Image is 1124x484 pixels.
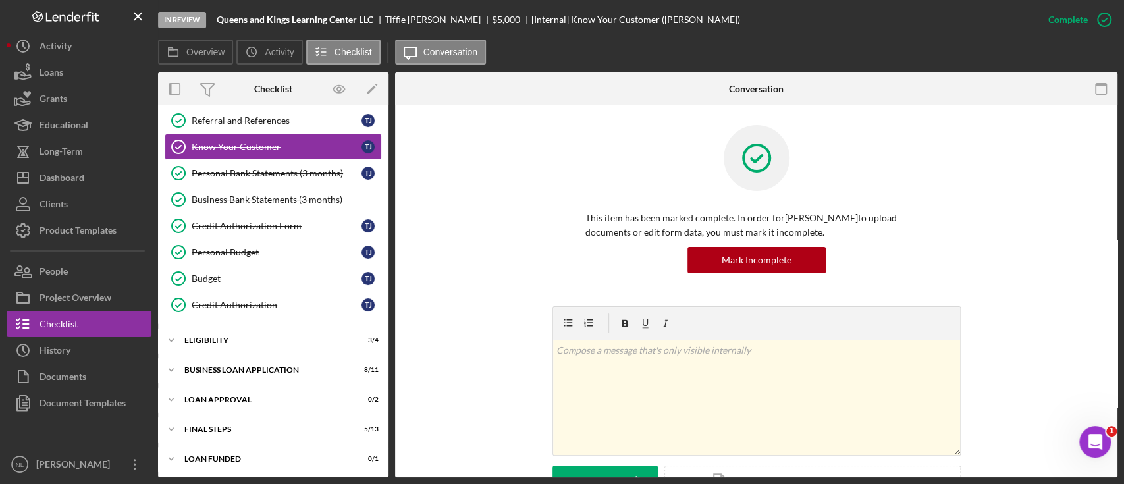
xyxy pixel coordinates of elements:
[355,366,379,374] div: 8 / 11
[192,300,361,310] div: Credit Authorization
[40,390,126,419] div: Document Templates
[192,168,361,178] div: Personal Bank Statements (3 months)
[40,363,86,393] div: Documents
[531,14,739,25] div: [Internal] Know Your Customer ([PERSON_NAME])
[165,134,382,160] a: Know Your CustomerTJ
[361,298,375,311] div: T J
[361,167,375,180] div: T J
[385,14,492,25] div: Tiffie [PERSON_NAME]
[1079,426,1111,458] iframe: Intercom live chat
[7,284,151,311] button: Project Overview
[7,33,151,59] button: Activity
[355,425,379,433] div: 5 / 13
[7,86,151,112] button: Grants
[33,451,119,481] div: [PERSON_NAME]
[7,363,151,390] button: Documents
[40,138,83,168] div: Long-Term
[192,115,361,126] div: Referral and References
[184,396,346,404] div: Loan Approval
[40,112,88,142] div: Educational
[184,336,346,344] div: Eligibility
[165,213,382,239] a: Credit Authorization FormTJ
[186,47,225,57] label: Overview
[361,272,375,285] div: T J
[158,40,233,65] button: Overview
[361,114,375,127] div: T J
[165,160,382,186] a: Personal Bank Statements (3 months)TJ
[40,165,84,194] div: Dashboard
[265,47,294,57] label: Activity
[722,247,791,273] div: Mark Incomplete
[236,40,302,65] button: Activity
[184,455,346,463] div: LOAN FUNDED
[40,337,70,367] div: History
[1035,7,1117,33] button: Complete
[687,247,826,273] button: Mark Incomplete
[165,265,382,292] a: BudgetTJ
[1106,426,1117,437] span: 1
[40,217,117,247] div: Product Templates
[192,142,361,152] div: Know Your Customer
[361,246,375,259] div: T J
[40,258,68,288] div: People
[355,455,379,463] div: 0 / 1
[729,84,784,94] div: Conversation
[355,396,379,404] div: 0 / 2
[361,140,375,153] div: T J
[7,138,151,165] button: Long-Term
[306,40,381,65] button: Checklist
[7,451,151,477] button: NL[PERSON_NAME]
[254,84,292,94] div: Checklist
[16,461,24,468] text: NL
[7,165,151,191] button: Dashboard
[158,12,206,28] div: In Review
[7,390,151,416] button: Document Templates
[165,107,382,134] a: Referral and ReferencesTJ
[217,14,373,25] b: Queens and KIngs Learning Center LLC
[165,186,382,213] a: Business Bank Statements (3 months)
[192,221,361,231] div: Credit Authorization Form
[7,112,151,138] button: Educational
[395,40,487,65] button: Conversation
[165,239,382,265] a: Personal BudgetTJ
[335,47,372,57] label: Checklist
[7,337,151,363] button: History
[40,191,68,221] div: Clients
[192,247,361,257] div: Personal Budget
[7,191,151,217] button: Clients
[7,258,151,284] button: People
[184,425,346,433] div: Final Steps
[40,33,72,63] div: Activity
[40,86,67,115] div: Grants
[492,14,520,25] span: $5,000
[40,59,63,89] div: Loans
[7,311,151,337] button: Checklist
[192,194,381,205] div: Business Bank Statements (3 months)
[585,211,928,240] p: This item has been marked complete. In order for [PERSON_NAME] to upload documents or edit form d...
[184,366,346,374] div: BUSINESS LOAN APPLICATION
[7,217,151,244] button: Product Templates
[1048,7,1088,33] div: Complete
[423,47,478,57] label: Conversation
[355,336,379,344] div: 3 / 4
[7,59,151,86] button: Loans
[165,292,382,318] a: Credit AuthorizationTJ
[40,284,111,314] div: Project Overview
[361,219,375,232] div: T J
[40,311,78,340] div: Checklist
[192,273,361,284] div: Budget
